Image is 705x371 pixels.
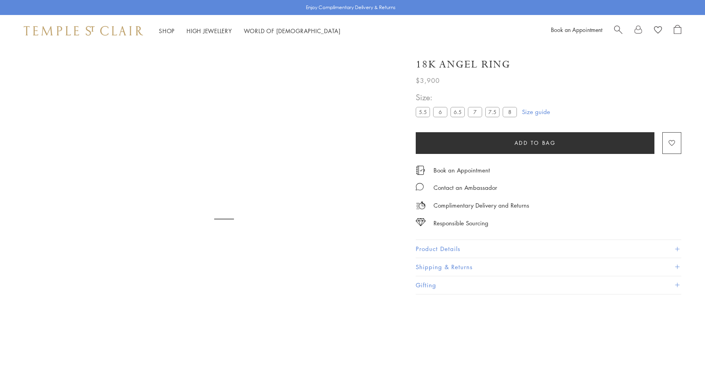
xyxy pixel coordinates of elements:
span: $3,900 [416,75,440,86]
button: Add to bag [416,132,654,154]
a: Open Shopping Bag [674,25,681,37]
p: Complimentary Delivery and Returns [434,200,529,210]
img: icon_sourcing.svg [416,218,426,226]
button: Gifting [416,276,681,294]
label: 5.5 [416,107,430,117]
label: 8 [503,107,517,117]
label: 6 [433,107,447,117]
a: ShopShop [159,27,175,35]
span: Size: [416,91,520,104]
img: Temple St. Clair [24,26,143,36]
a: View Wishlist [654,25,662,37]
span: Add to bag [515,139,556,147]
nav: Main navigation [159,26,341,36]
img: MessageIcon-01_2.svg [416,183,424,191]
img: icon_appointment.svg [416,166,425,175]
iframe: Gorgias live chat messenger [665,334,697,363]
button: Shipping & Returns [416,258,681,276]
label: 7.5 [485,107,500,117]
label: 6.5 [451,107,465,117]
button: Product Details [416,240,681,258]
h1: 18K Angel Ring [416,58,511,71]
a: World of [DEMOGRAPHIC_DATA]World of [DEMOGRAPHIC_DATA] [244,27,341,35]
a: Size guide [522,108,550,116]
div: Responsible Sourcing [434,218,488,228]
a: Book an Appointment [551,26,602,34]
a: High JewelleryHigh Jewellery [187,27,232,35]
p: Enjoy Complimentary Delivery & Returns [306,4,396,11]
a: Search [614,25,622,37]
img: icon_delivery.svg [416,200,426,210]
div: Contact an Ambassador [434,183,497,193]
a: Book an Appointment [434,166,490,174]
label: 7 [468,107,482,117]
